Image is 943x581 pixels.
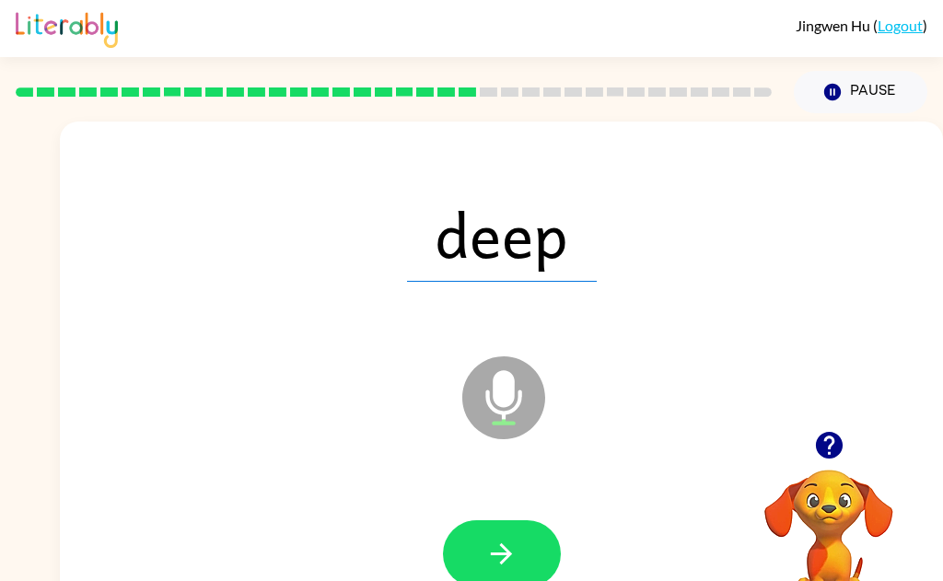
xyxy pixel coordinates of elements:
span: deep [407,186,597,282]
img: Literably [16,7,118,48]
span: Jingwen Hu [796,17,873,34]
div: ( ) [796,17,927,34]
button: Pause [794,71,927,113]
a: Logout [878,17,923,34]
